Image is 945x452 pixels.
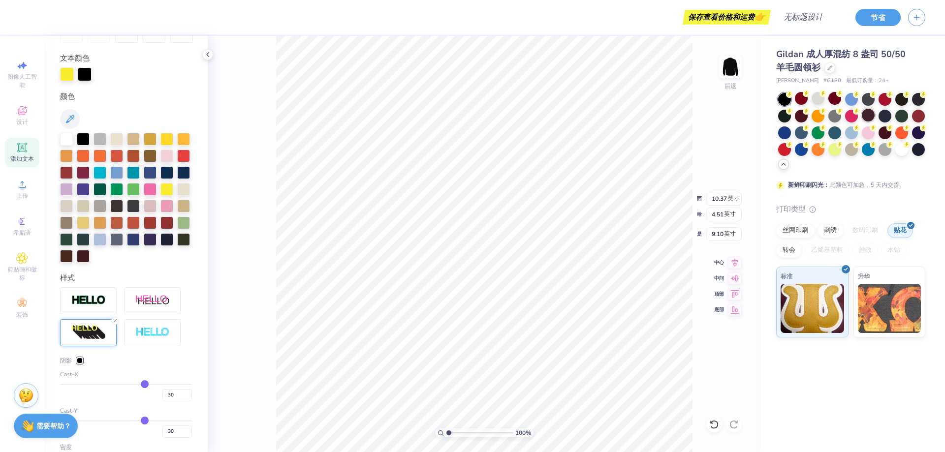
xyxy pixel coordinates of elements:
[824,226,837,235] font: 刺绣
[776,7,848,27] input: 无标题设计
[871,12,885,22] font: 节省
[852,226,878,235] font: 数码印刷
[879,77,885,84] font: 24
[858,284,921,333] img: 升华
[783,245,795,254] font: 转会
[60,53,90,63] font: 文本颜色
[811,245,843,254] font: 乙烯基塑料
[515,429,526,437] font: 100
[829,181,905,189] font: 此颜色可加急，5 天内交货。
[135,295,170,307] img: 阴影
[10,155,34,163] font: 添加文本
[885,77,889,84] font: +
[781,272,792,280] font: 标准
[776,204,806,214] font: 打印类型
[60,443,72,451] font: 密度
[823,77,827,84] font: #
[858,272,870,280] font: 升华
[60,91,75,101] font: 颜色
[60,273,75,283] font: 样式
[60,407,77,415] font: Cast-Y
[783,226,808,235] font: 丝网印刷
[13,229,31,237] font: 希腊语
[36,422,71,431] font: 需要帮助？
[714,259,724,266] font: 中心
[526,429,531,437] font: %
[776,48,906,73] font: Gildan 成人厚混纺 8 盎司 50/50 羊毛圆领衫
[721,57,740,77] img: 后退
[16,118,28,126] font: 设计
[714,306,724,313] font: 底部
[846,77,879,84] font: 最低订购量：
[71,295,106,306] img: 中风
[71,325,106,340] img: 3D幻觉
[887,245,900,254] font: 水钻
[60,357,72,364] font: 阴影
[714,275,724,282] font: 中间
[859,245,872,254] font: 挫败
[855,9,901,26] button: 节省
[894,226,907,235] font: 贴花
[135,327,170,338] img: 负空间
[16,192,28,200] font: 上传
[788,181,829,189] font: 新鲜印刷闪光：
[16,311,28,319] font: 装饰
[7,73,37,89] font: 图像人工智能
[688,12,755,22] font: 保存查看价格和运费
[776,77,819,84] font: [PERSON_NAME]
[7,266,37,282] font: 剪贴画和徽标
[781,284,844,333] img: 标准
[714,291,724,298] font: 顶部
[724,82,736,90] font: 后退
[60,370,78,378] font: Cast-X
[755,11,765,23] font: 👉
[827,77,841,84] font: G180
